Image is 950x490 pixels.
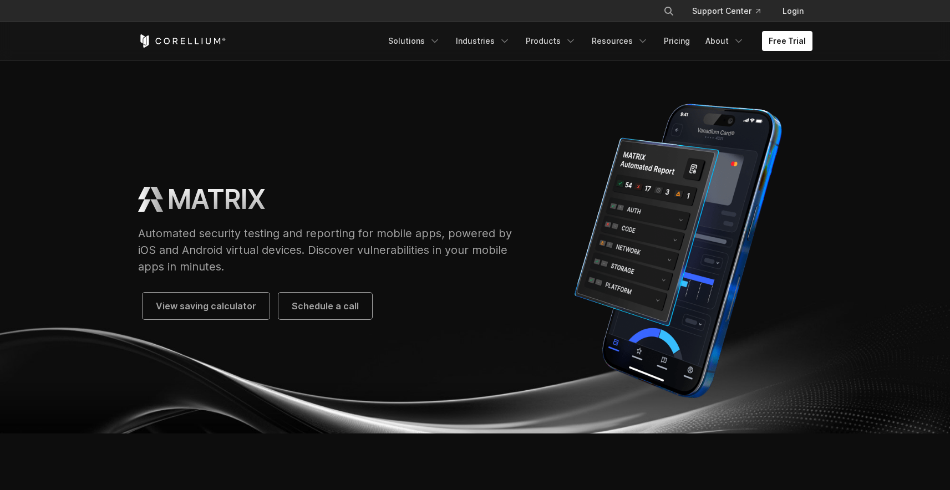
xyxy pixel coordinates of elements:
h1: MATRIX [167,183,265,216]
div: Navigation Menu [650,1,812,21]
p: Automated security testing and reporting for mobile apps, powered by iOS and Android virtual devi... [138,225,522,275]
a: Free Trial [762,31,812,51]
a: Pricing [657,31,697,51]
img: MATRIX Logo [138,187,163,212]
a: Support Center [683,1,769,21]
div: Navigation Menu [382,31,812,51]
span: View saving calculator [156,299,256,313]
a: View saving calculator [143,293,270,319]
span: Schedule a call [292,299,359,313]
a: Login [774,1,812,21]
a: Industries [449,31,517,51]
a: Solutions [382,31,447,51]
a: Products [519,31,583,51]
button: Search [659,1,679,21]
a: Corellium Home [138,34,226,48]
img: Corellium MATRIX automated report on iPhone showing app vulnerability test results across securit... [544,95,812,406]
a: Resources [585,31,655,51]
a: Schedule a call [278,293,372,319]
a: About [699,31,751,51]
